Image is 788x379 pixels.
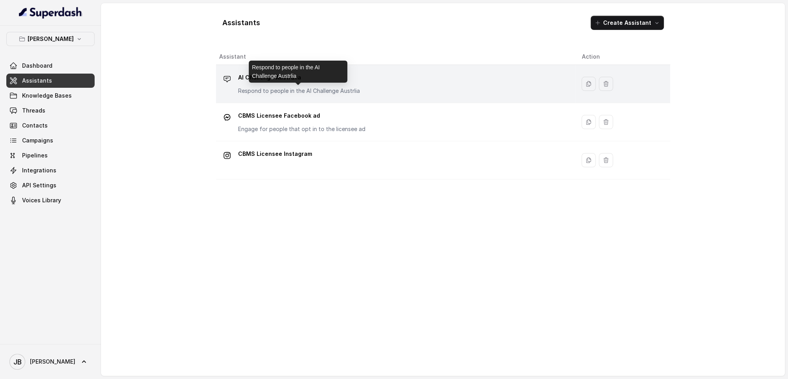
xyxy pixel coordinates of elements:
th: Action [575,49,670,65]
button: [PERSON_NAME] [6,32,95,46]
span: Campaigns [22,137,53,144]
h1: Assistants [222,17,260,29]
span: Voices Library [22,196,61,204]
span: Contacts [22,122,48,129]
a: Voices Library [6,193,95,207]
span: Knowledge Bases [22,92,72,100]
span: [PERSON_NAME] [30,358,75,366]
p: CBMS Licensee Instagram [238,148,312,160]
img: light.svg [19,6,82,19]
th: Assistant [216,49,576,65]
a: Campaigns [6,133,95,148]
a: Pipelines [6,148,95,163]
span: Assistants [22,77,52,85]
text: JB [13,358,22,366]
p: [PERSON_NAME] [28,34,74,44]
a: Integrations [6,163,95,177]
a: Contacts [6,118,95,133]
span: Threads [22,107,45,115]
span: Pipelines [22,152,48,159]
a: API Settings [6,178,95,192]
a: [PERSON_NAME] [6,351,95,373]
p: Engage for people that opt in to the licensee ad [238,125,365,133]
a: Dashboard [6,59,95,73]
p: CBMS Licensee Facebook ad [238,109,365,122]
a: Assistants [6,74,95,88]
div: Respond to people in the AI Challenge Austrlia [249,61,347,83]
a: Knowledge Bases [6,89,95,103]
span: Dashboard [22,62,52,70]
span: Integrations [22,166,56,174]
a: Threads [6,104,95,118]
p: Respond to people in the AI Challenge Austrlia [238,87,360,95]
button: Create Assistant [591,16,664,30]
span: API Settings [22,181,56,189]
p: AI Challenge Australia [238,71,360,84]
